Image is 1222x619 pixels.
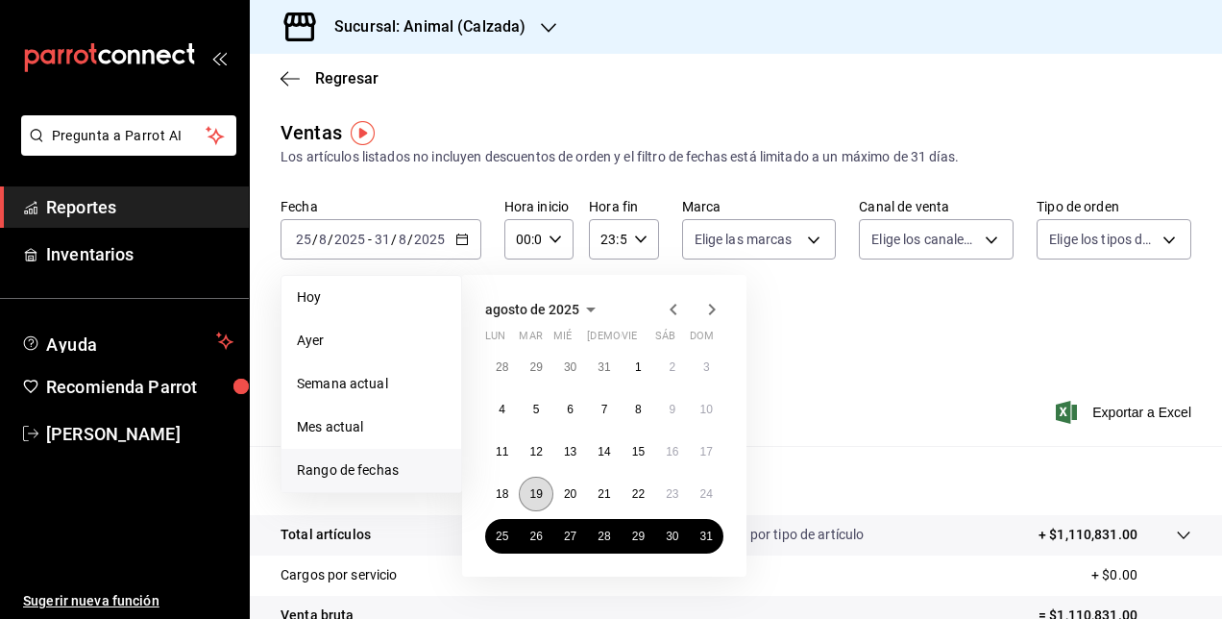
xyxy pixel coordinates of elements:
label: Tipo de orden [1037,200,1191,213]
abbr: 12 de agosto de 2025 [529,445,542,458]
button: 26 de agosto de 2025 [519,519,552,554]
input: -- [374,232,391,247]
span: Hoy [297,287,446,308]
abbr: 30 de julio de 2025 [564,360,576,374]
button: 7 de agosto de 2025 [587,392,621,427]
button: 10 de agosto de 2025 [690,392,723,427]
span: / [391,232,397,247]
button: Regresar [281,69,379,87]
label: Marca [682,200,837,213]
div: Los artículos listados no incluyen descuentos de orden y el filtro de fechas está limitado a un m... [281,147,1191,167]
abbr: 2 de agosto de 2025 [669,360,675,374]
button: 3 de agosto de 2025 [690,350,723,384]
span: Inventarios [46,241,233,267]
abbr: miércoles [553,330,572,350]
input: ---- [333,232,366,247]
abbr: 31 de julio de 2025 [598,360,610,374]
abbr: 16 de agosto de 2025 [666,445,678,458]
abbr: 15 de agosto de 2025 [632,445,645,458]
label: Canal de venta [859,200,1014,213]
h3: Sucursal: Animal (Calzada) [319,15,525,38]
button: 1 de agosto de 2025 [622,350,655,384]
span: Elige las marcas [695,230,793,249]
abbr: viernes [622,330,637,350]
abbr: 5 de agosto de 2025 [533,403,540,416]
button: 23 de agosto de 2025 [655,477,689,511]
button: agosto de 2025 [485,298,602,321]
abbr: 17 de agosto de 2025 [700,445,713,458]
p: Cargos por servicio [281,565,398,585]
span: Mes actual [297,417,446,437]
span: Elige los tipos de orden [1049,230,1156,249]
button: 25 de agosto de 2025 [485,519,519,554]
abbr: 28 de julio de 2025 [496,360,508,374]
abbr: 3 de agosto de 2025 [703,360,710,374]
abbr: 18 de agosto de 2025 [496,487,508,501]
abbr: domingo [690,330,714,350]
span: Recomienda Parrot [46,374,233,400]
abbr: 30 de agosto de 2025 [666,530,678,543]
button: 30 de agosto de 2025 [655,519,689,554]
abbr: 22 de agosto de 2025 [632,487,645,501]
a: Pregunta a Parrot AI [13,139,236,160]
span: / [328,232,333,247]
button: open_drawer_menu [211,50,227,65]
abbr: 14 de agosto de 2025 [598,445,610,458]
span: Rango de fechas [297,460,446,481]
input: ---- [413,232,446,247]
button: 9 de agosto de 2025 [655,392,689,427]
button: 22 de agosto de 2025 [622,477,655,511]
abbr: sábado [655,330,675,350]
abbr: 13 de agosto de 2025 [564,445,576,458]
span: Regresar [315,69,379,87]
abbr: 23 de agosto de 2025 [666,487,678,501]
button: 15 de agosto de 2025 [622,434,655,469]
abbr: 27 de agosto de 2025 [564,530,576,543]
button: 21 de agosto de 2025 [587,477,621,511]
abbr: 26 de agosto de 2025 [529,530,542,543]
abbr: 24 de agosto de 2025 [700,487,713,501]
span: Sugerir nueva función [23,591,233,611]
span: / [407,232,413,247]
input: -- [295,232,312,247]
p: + $0.00 [1091,565,1191,585]
button: 16 de agosto de 2025 [655,434,689,469]
button: 29 de agosto de 2025 [622,519,655,554]
abbr: 25 de agosto de 2025 [496,530,508,543]
button: 20 de agosto de 2025 [553,477,587,511]
button: 6 de agosto de 2025 [553,392,587,427]
button: 5 de agosto de 2025 [519,392,552,427]
abbr: 31 de agosto de 2025 [700,530,713,543]
span: [PERSON_NAME] [46,421,233,447]
abbr: 28 de agosto de 2025 [598,530,610,543]
abbr: 29 de agosto de 2025 [632,530,645,543]
button: 17 de agosto de 2025 [690,434,723,469]
button: 28 de agosto de 2025 [587,519,621,554]
button: 30 de julio de 2025 [553,350,587,384]
input: -- [398,232,407,247]
abbr: 4 de agosto de 2025 [499,403,505,416]
span: Elige los canales de venta [871,230,978,249]
div: Ventas [281,118,342,147]
p: Total artículos [281,525,371,545]
button: 31 de julio de 2025 [587,350,621,384]
label: Hora inicio [504,200,574,213]
button: 18 de agosto de 2025 [485,477,519,511]
button: 29 de julio de 2025 [519,350,552,384]
button: 8 de agosto de 2025 [622,392,655,427]
abbr: 9 de agosto de 2025 [669,403,675,416]
span: Exportar a Excel [1060,401,1191,424]
abbr: 8 de agosto de 2025 [635,403,642,416]
abbr: 11 de agosto de 2025 [496,445,508,458]
abbr: 7 de agosto de 2025 [601,403,608,416]
button: 31 de agosto de 2025 [690,519,723,554]
abbr: lunes [485,330,505,350]
abbr: 21 de agosto de 2025 [598,487,610,501]
span: Reportes [46,194,233,220]
img: Tooltip marker [351,121,375,145]
input: -- [318,232,328,247]
p: + $1,110,831.00 [1039,525,1137,545]
span: - [368,232,372,247]
span: Ayuda [46,330,208,353]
